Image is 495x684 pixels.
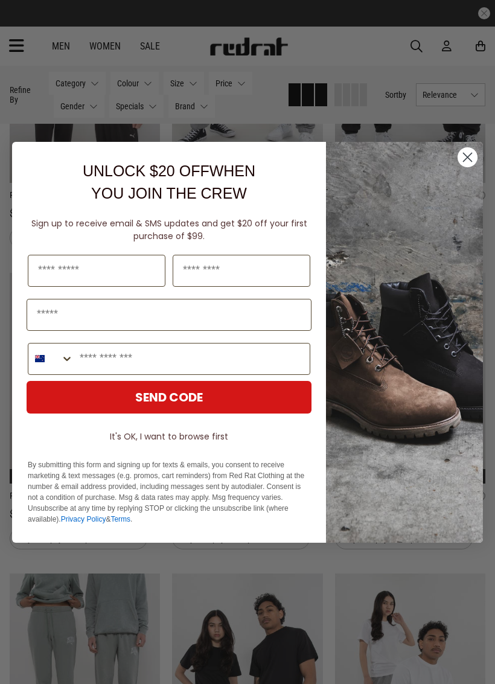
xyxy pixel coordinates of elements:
[61,515,106,523] a: Privacy Policy
[31,217,307,242] span: Sign up to receive email & SMS updates and get $20 off your first purchase of $99.
[28,459,310,525] p: By submitting this form and signing up for texts & emails, you consent to receive marketing & tex...
[91,185,247,202] span: YOU JOIN THE CREW
[457,147,478,168] button: Close dialog
[27,381,311,414] button: SEND CODE
[28,255,165,287] input: First Name
[27,426,311,447] button: It's OK, I want to browse first
[28,344,74,374] button: Search Countries
[10,5,46,41] button: Open LiveChat chat widget
[83,162,209,179] span: UNLOCK $20 OFF
[27,299,311,331] input: Email
[35,354,45,363] img: New Zealand
[326,142,483,543] img: f7662613-148e-4c88-9575-6c6b5b55a647.jpeg
[209,162,255,179] span: WHEN
[110,515,130,523] a: Terms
